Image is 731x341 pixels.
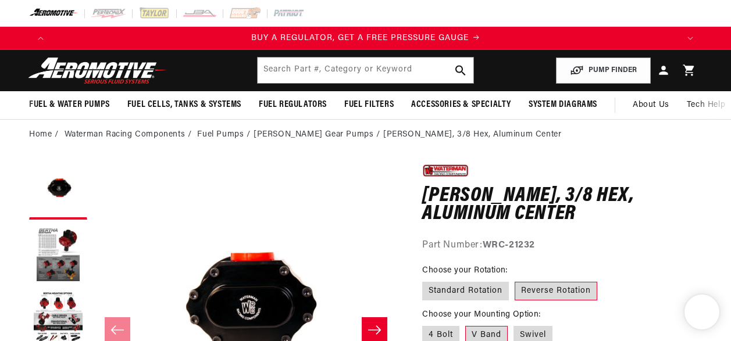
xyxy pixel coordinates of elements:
span: About Us [633,100,669,109]
a: Home [29,128,52,141]
div: Part Number: [422,238,702,253]
span: Tech Help [687,99,725,112]
button: Translation missing: en.sections.announcements.previous_announcement [29,27,52,50]
label: Standard Rotation [422,282,509,300]
span: Fuel & Water Pumps [29,99,110,111]
a: About Us [624,91,678,119]
summary: Fuel Regulators [250,91,336,119]
button: Load image 1 in gallery view [29,161,87,220]
span: Fuel Filters [344,99,394,111]
button: PUMP FINDER [556,58,651,84]
summary: System Diagrams [520,91,606,119]
strong: WRC-21232 [483,241,535,250]
span: Fuel Regulators [259,99,327,111]
h1: [PERSON_NAME], 3/8 Hex, Aluminum Center [422,187,702,224]
div: Announcement [52,32,679,45]
span: BUY A REGULATOR, GET A FREE PRESSURE GAUGE [251,34,469,42]
li: [PERSON_NAME], 3/8 Hex, Aluminum Center [383,128,561,141]
span: System Diagrams [529,99,597,111]
nav: breadcrumbs [29,128,702,141]
a: Waterman Racing Components [65,128,186,141]
summary: Accessories & Specialty [402,91,520,119]
legend: Choose your Rotation: [422,264,508,277]
label: Reverse Rotation [515,282,597,300]
button: Load image 2 in gallery view [29,225,87,283]
summary: Fuel Cells, Tanks & Systems [119,91,250,119]
span: Fuel Cells, Tanks & Systems [127,99,241,111]
button: Translation missing: en.sections.announcements.next_announcement [679,27,702,50]
img: Aeromotive [25,57,170,84]
div: 1 of 4 [52,32,679,45]
li: [PERSON_NAME] Gear Pumps [254,128,383,141]
span: Accessories & Specialty [411,99,511,111]
a: Fuel Pumps [197,128,244,141]
button: search button [448,58,473,83]
input: Search by Part Number, Category or Keyword [258,58,473,83]
legend: Choose your Mounting Option: [422,308,541,321]
summary: Fuel Filters [336,91,402,119]
summary: Fuel & Water Pumps [20,91,119,119]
